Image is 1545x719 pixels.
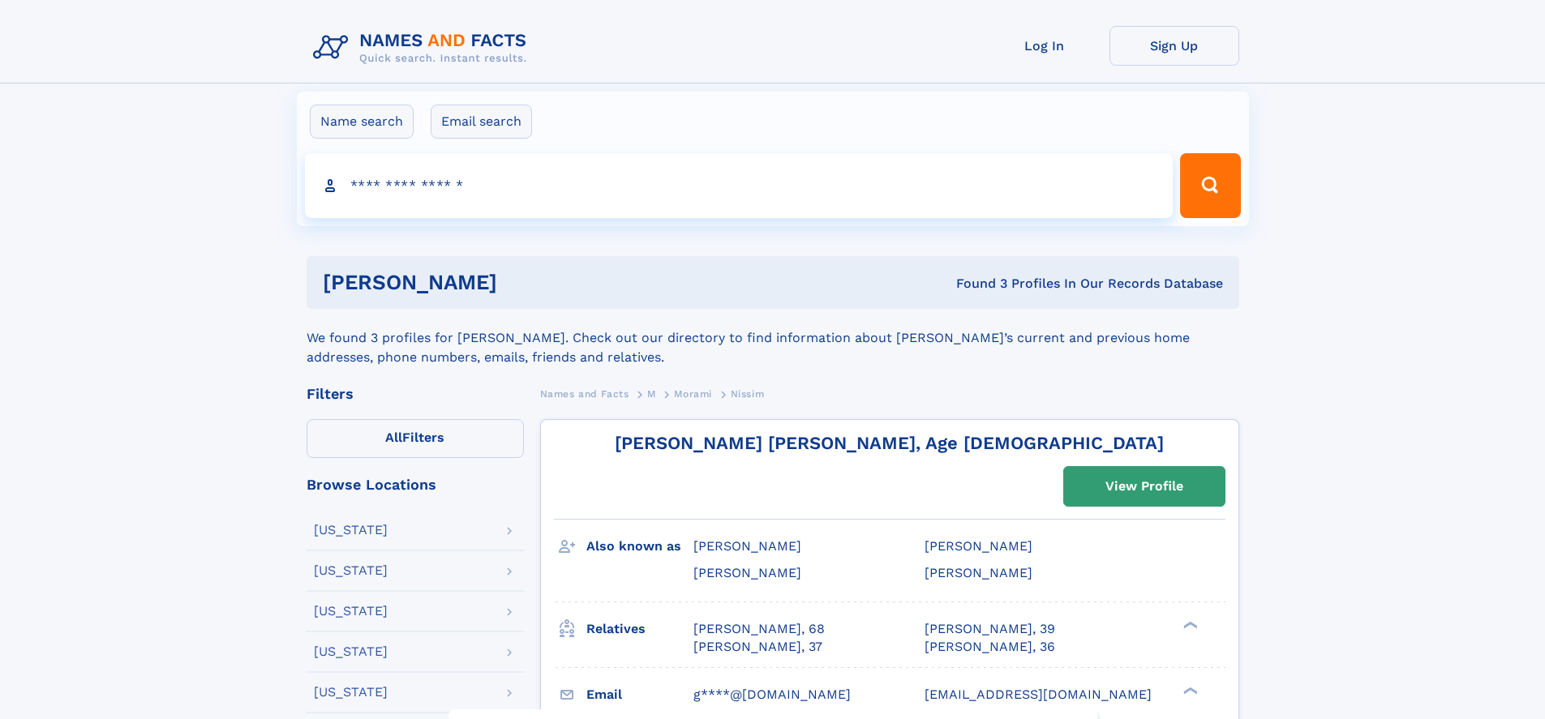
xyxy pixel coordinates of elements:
label: Filters [307,419,524,458]
div: Filters [307,387,524,401]
h3: Also known as [586,533,693,560]
span: All [385,430,402,445]
a: [PERSON_NAME], 39 [925,620,1055,638]
a: [PERSON_NAME], 68 [693,620,825,638]
div: [US_STATE] [314,524,388,537]
div: We found 3 profiles for [PERSON_NAME]. Check out our directory to find information about [PERSON_... [307,309,1239,367]
div: Found 3 Profiles In Our Records Database [727,275,1223,293]
a: M [647,383,656,404]
span: M [647,388,656,400]
a: [PERSON_NAME], 37 [693,638,822,656]
h3: Email [586,681,693,708]
a: View Profile [1064,467,1225,506]
label: Name search [310,105,414,139]
div: View Profile [1105,468,1183,505]
span: [PERSON_NAME] [925,565,1032,580]
a: [PERSON_NAME], 36 [925,638,1055,656]
div: [US_STATE] [314,645,388,658]
a: Sign Up [1109,26,1239,66]
img: Logo Names and Facts [307,26,540,70]
label: Email search [431,105,532,139]
div: Browse Locations [307,477,524,492]
button: Search Button [1180,153,1240,218]
div: [US_STATE] [314,605,388,618]
span: [PERSON_NAME] [925,538,1032,554]
a: Names and Facts [540,383,629,404]
div: ❯ [1179,619,1199,630]
h1: [PERSON_NAME] [323,272,727,293]
span: [PERSON_NAME] [693,538,801,554]
h3: Relatives [586,615,693,643]
div: [US_STATE] [314,686,388,699]
span: Morami [674,388,712,400]
span: Nissim [731,388,765,400]
a: Morami [674,383,712,404]
span: [EMAIL_ADDRESS][DOMAIN_NAME] [925,687,1152,702]
div: [US_STATE] [314,564,388,577]
a: [PERSON_NAME] [PERSON_NAME], Age [DEMOGRAPHIC_DATA] [615,433,1164,453]
a: Log In [980,26,1109,66]
input: search input [305,153,1174,218]
span: [PERSON_NAME] [693,565,801,580]
div: ❯ [1179,685,1199,695]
